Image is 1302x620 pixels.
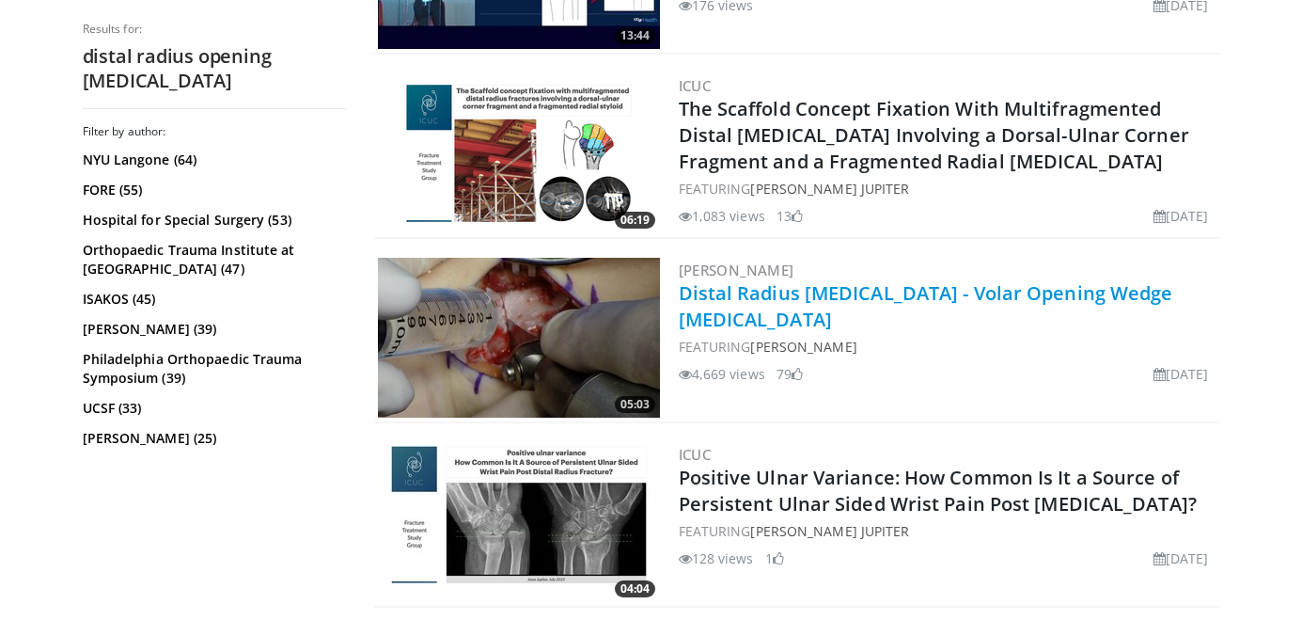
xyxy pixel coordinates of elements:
a: ICUC [679,445,712,464]
li: [DATE] [1153,548,1209,568]
a: [PERSON_NAME] (25) [83,429,341,448]
li: 128 views [679,548,754,568]
li: [DATE] [1153,364,1209,384]
a: ICUC [679,76,712,95]
a: The Scaffold Concept Fixation With Multifragmented Distal [MEDICAL_DATA] Involving a Dorsal-Ulnar... [679,96,1189,174]
a: 05:03 [378,258,660,418]
p: Results for: [83,22,346,37]
a: Positive Ulnar Variance: How Common Is It a Source of Persistent Ulnar Sided Wrist Pain Post [MED... [679,465,1197,517]
span: 06:19 [615,212,655,229]
a: ISAKOS (45) [83,290,341,309]
img: a9324570-497f-4269-97ec-cb92196fee4e.jpg.300x170_q85_crop-smart_upscale.jpg [378,258,660,418]
a: Distal Radius [MEDICAL_DATA] - Volar Opening Wedge [MEDICAL_DATA] [679,280,1173,332]
li: 79 [776,364,803,384]
li: 13 [776,206,803,226]
span: 04:04 [615,580,655,597]
li: 4,669 views [679,364,765,384]
a: NYU Langone (64) [83,151,341,169]
h2: distal radius opening [MEDICAL_DATA] [83,44,346,93]
a: [PERSON_NAME] [750,338,856,356]
div: FEATURING [679,521,1216,541]
a: Philadelphia Orthopaedic Trauma Symposium (39) [83,350,341,388]
div: FEATURING [679,337,1216,357]
a: [PERSON_NAME] Jupiter [750,180,909,198]
img: 67694029-93d5-42aa-87fd-b8c6c924b8d5.png.300x170_q85_crop-smart_upscale.png [378,73,660,233]
span: 05:03 [615,396,655,413]
div: FEATURING [679,179,1216,199]
a: 06:19 [378,73,660,233]
li: [DATE] [1153,206,1209,226]
span: 13:44 [615,27,655,44]
li: 1,083 views [679,206,765,226]
a: Orthopaedic Trauma Institute at [GEOGRAPHIC_DATA] (47) [83,241,341,278]
a: [PERSON_NAME] Jupiter [750,522,909,540]
a: UCSF (33) [83,399,341,418]
img: edc718b3-fb99-4e4c-bfea-852da0f872e8.jpg.300x170_q85_crop-smart_upscale.jpg [378,442,660,602]
a: FORE (55) [83,181,341,199]
li: 1 [765,548,784,568]
h3: Filter by author: [83,124,346,139]
a: Hospital for Special Surgery (53) [83,211,341,230]
a: [PERSON_NAME] [679,261,794,279]
a: 04:04 [378,442,660,602]
a: [PERSON_NAME] (39) [83,320,341,339]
